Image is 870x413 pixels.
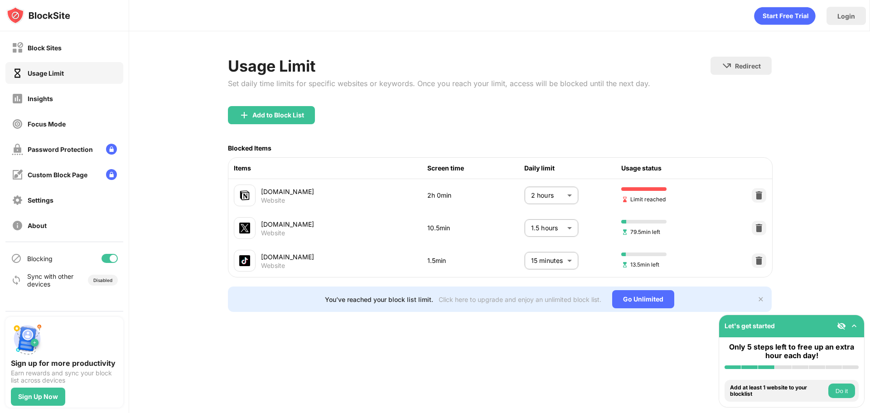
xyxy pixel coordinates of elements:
[725,343,859,360] div: Only 5 steps left to free up an extra hour each day!
[757,296,764,303] img: x-button.svg
[27,255,53,262] div: Blocking
[837,12,855,20] div: Login
[11,322,43,355] img: push-signup.svg
[28,146,93,153] div: Password Protection
[261,187,428,196] div: [DOMAIN_NAME]
[531,223,564,233] p: 1.5 hours
[239,223,250,233] img: favicons
[531,190,564,200] p: 2 hours
[239,255,250,266] img: favicons
[325,296,433,303] div: You’ve reached your block list limit.
[725,322,775,330] div: Let's get started
[228,57,650,75] div: Usage Limit
[11,369,118,384] div: Earn rewards and sync your block list across devices
[261,262,285,270] div: Website
[28,171,87,179] div: Custom Block Page
[531,256,564,266] p: 15 minutes
[28,95,53,102] div: Insights
[28,69,64,77] div: Usage Limit
[621,195,666,204] span: Limit reached
[427,256,524,266] div: 1.5min
[12,220,23,231] img: about-off.svg
[228,79,650,88] div: Set daily time limits for specific websites or keywords. Once you reach your limit, access will b...
[6,6,70,24] img: logo-blocksite.svg
[93,277,112,283] div: Disabled
[261,196,285,204] div: Website
[621,228,628,236] img: hourglass-set.svg
[234,163,428,173] div: Items
[621,260,659,269] span: 13.5min left
[621,228,660,236] span: 79.5min left
[828,384,855,398] button: Do it
[12,144,23,155] img: password-protection-off.svg
[27,272,74,288] div: Sync with other devices
[12,93,23,104] img: insights-off.svg
[252,112,304,119] div: Add to Block List
[261,252,428,262] div: [DOMAIN_NAME]
[28,222,47,229] div: About
[735,62,761,70] div: Redirect
[524,163,621,173] div: Daily limit
[11,359,118,368] div: Sign up for more productivity
[12,118,23,130] img: focus-off.svg
[621,163,718,173] div: Usage status
[28,196,53,204] div: Settings
[754,7,816,25] div: animation
[621,196,628,203] img: hourglass-end.svg
[28,120,66,128] div: Focus Mode
[621,261,628,268] img: hourglass-set.svg
[12,194,23,206] img: settings-off.svg
[18,393,58,400] div: Sign Up Now
[427,223,524,233] div: 10.5min
[427,190,524,200] div: 2h 0min
[28,44,62,52] div: Block Sites
[837,321,846,330] img: eye-not-visible.svg
[427,163,524,173] div: Screen time
[239,190,250,201] img: favicons
[439,296,601,303] div: Click here to upgrade and enjoy an unlimited block list.
[12,68,23,79] img: time-usage-on.svg
[261,229,285,237] div: Website
[228,144,271,152] div: Blocked Items
[11,275,22,286] img: sync-icon.svg
[106,144,117,155] img: lock-menu.svg
[106,169,117,180] img: lock-menu.svg
[730,384,826,398] div: Add at least 1 website to your blocklist
[12,42,23,53] img: block-off.svg
[612,290,674,308] div: Go Unlimited
[11,253,22,264] img: blocking-icon.svg
[261,219,428,229] div: [DOMAIN_NAME]
[850,321,859,330] img: omni-setup-toggle.svg
[12,169,23,180] img: customize-block-page-off.svg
